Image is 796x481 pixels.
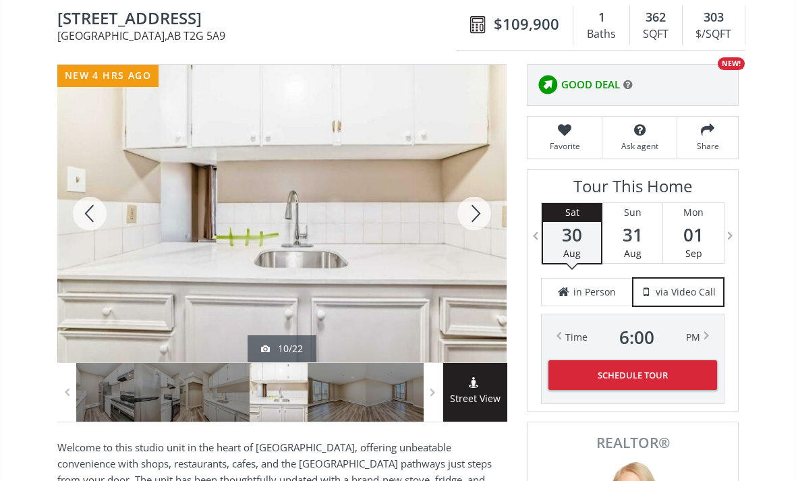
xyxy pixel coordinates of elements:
div: Sat [543,203,601,222]
div: 10/22 [261,342,303,356]
span: GOOD DEAL [561,78,620,92]
span: 31 [602,225,662,244]
h3: Tour This Home [541,177,724,202]
span: 116 3 Avenue SE #401 [57,9,463,30]
span: via Video Call [656,285,716,299]
div: Mon [663,203,724,222]
span: Aug [624,247,642,260]
span: $109,900 [494,13,559,34]
span: in Person [573,285,616,299]
div: 303 [689,9,738,26]
span: 30 [543,225,601,244]
div: 1 [580,9,622,26]
span: 362 [646,9,666,26]
span: REALTOR® [542,436,723,450]
button: Schedule Tour [548,360,717,390]
span: Share [684,140,731,152]
div: new 4 hrs ago [57,65,159,87]
div: Time PM [565,328,700,347]
div: 116 3 Avenue SE #401 Calgary, AB T2G 5A9 - Photo 10 of 22 [57,65,507,362]
div: Sun [602,203,662,222]
div: NEW! [718,57,745,70]
span: Ask agent [609,140,670,152]
span: Favorite [534,140,595,152]
span: 6 : 00 [619,328,654,347]
span: 01 [663,225,724,244]
div: $/SQFT [689,24,738,45]
span: Street View [443,391,507,407]
span: Sep [685,247,702,260]
div: Baths [580,24,622,45]
span: [GEOGRAPHIC_DATA] , AB T2G 5A9 [57,30,463,41]
span: Aug [563,247,581,260]
img: rating icon [534,72,561,98]
div: SQFT [637,24,675,45]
